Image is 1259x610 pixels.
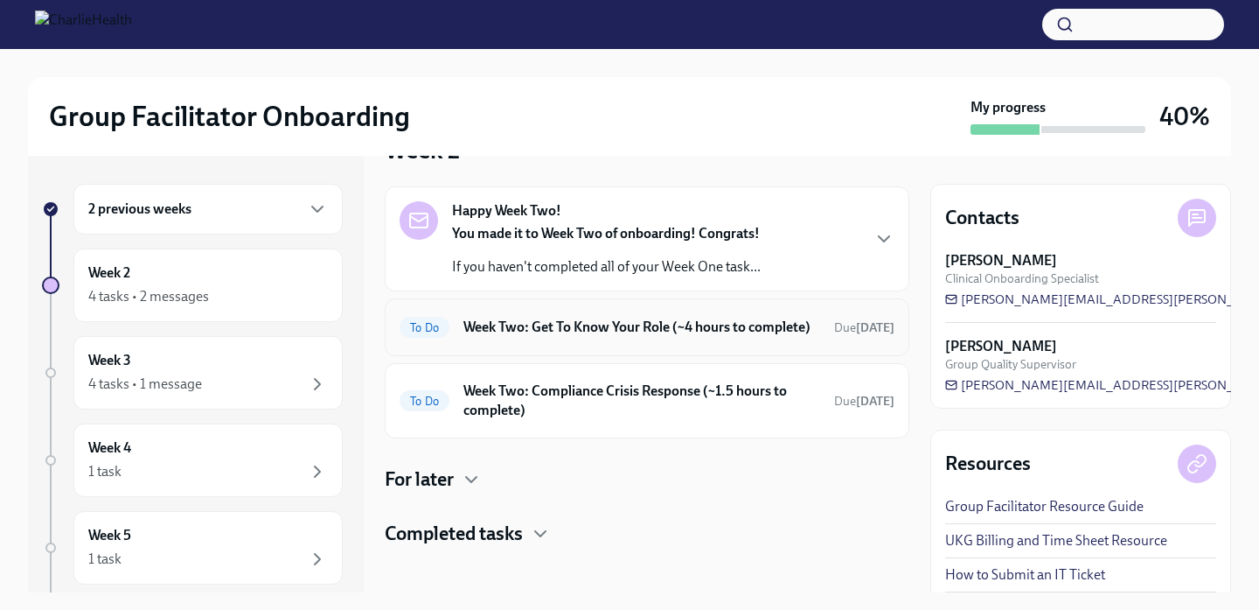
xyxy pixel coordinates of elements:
span: Due [834,394,894,409]
span: Group Quality Supervisor [945,356,1076,373]
h4: Contacts [945,205,1019,231]
div: For later [385,466,909,493]
strong: [PERSON_NAME] [945,337,1057,356]
a: How to Submit an IT Ticket [945,565,1105,585]
div: 4 tasks • 1 message [88,375,202,394]
h6: Week Two: Compliance Crisis Response (~1.5 hours to complete) [463,382,820,420]
span: Clinical Onboarding Specialist [945,270,1099,287]
p: If you haven't completed all of your Week One task... [452,257,761,277]
h6: Week Two: Get To Know Your Role (~4 hours to complete) [463,318,820,337]
a: Group Facilitator Resource Guide [945,497,1144,516]
h3: 40% [1159,101,1210,132]
strong: [DATE] [856,320,894,335]
img: CharlieHealth [35,11,132,39]
div: 4 tasks • 2 messages [88,287,209,306]
a: To DoWeek Two: Get To Know Your Role (~4 hours to complete)Due[DATE] [400,313,894,341]
h6: Week 3 [88,351,131,370]
a: Week 34 tasks • 1 message [42,336,343,410]
strong: My progress [970,98,1046,117]
h4: For later [385,466,454,493]
span: August 25th, 2025 09:00 [834,319,894,336]
a: UKG Billing and Time Sheet Resource [945,531,1167,550]
a: Week 24 tasks • 2 messages [42,249,343,322]
div: 1 task [88,550,122,569]
a: Week 41 task [42,424,343,497]
h6: Week 4 [88,438,131,458]
span: To Do [400,395,449,408]
h6: 2 previous weeks [88,200,191,219]
h6: Week 2 [88,263,130,283]
div: Completed tasks [385,521,909,547]
span: To Do [400,321,449,334]
strong: [DATE] [856,394,894,409]
h6: Week 5 [88,526,131,545]
a: To DoWeek Two: Compliance Crisis Response (~1.5 hours to complete)Due[DATE] [400,378,894,424]
strong: You made it to Week Two of onboarding! Congrats! [452,225,760,242]
strong: [PERSON_NAME] [945,251,1057,270]
div: 1 task [88,462,122,481]
span: August 25th, 2025 09:00 [834,393,894,410]
h4: Completed tasks [385,521,523,547]
strong: Happy Week Two! [452,201,561,221]
h2: Group Facilitator Onboarding [49,99,410,134]
h4: Resources [945,451,1031,477]
div: 2 previous weeks [73,184,343,235]
a: Week 51 task [42,511,343,585]
span: Due [834,320,894,335]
